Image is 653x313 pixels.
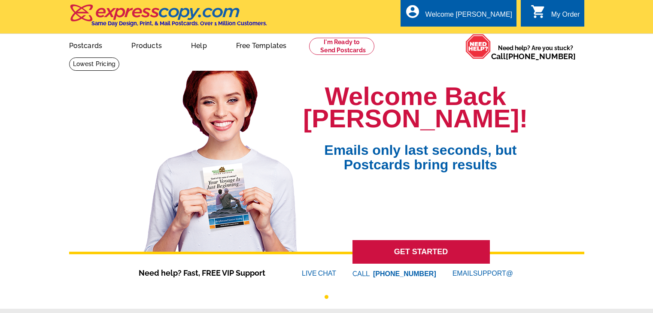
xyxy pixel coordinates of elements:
[303,85,528,130] h1: Welcome Back [PERSON_NAME]!
[405,4,420,19] i: account_circle
[551,11,580,23] div: My Order
[425,11,512,23] div: Welcome [PERSON_NAME]
[506,52,576,61] a: [PHONE_NUMBER]
[69,10,267,27] a: Same Day Design, Print, & Mail Postcards. Over 1 Million Customers.
[325,295,328,299] button: 1 of 1
[118,35,176,55] a: Products
[352,240,490,264] a: GET STARTED
[55,35,116,55] a: Postcards
[313,130,528,172] span: Emails only last seconds, but Postcards bring results
[531,9,580,20] a: shopping_cart My Order
[222,35,301,55] a: Free Templates
[473,268,514,279] font: SUPPORT@
[491,52,576,61] span: Call
[177,35,221,55] a: Help
[302,268,318,279] font: LIVE
[491,44,580,61] span: Need help? Are you stuck?
[531,4,546,19] i: shopping_cart
[302,270,336,277] a: LIVECHAT
[139,64,303,252] img: welcome-back-logged-in.png
[465,34,491,59] img: help
[91,20,267,27] h4: Same Day Design, Print, & Mail Postcards. Over 1 Million Customers.
[139,267,276,279] span: Need help? Fast, FREE VIP Support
